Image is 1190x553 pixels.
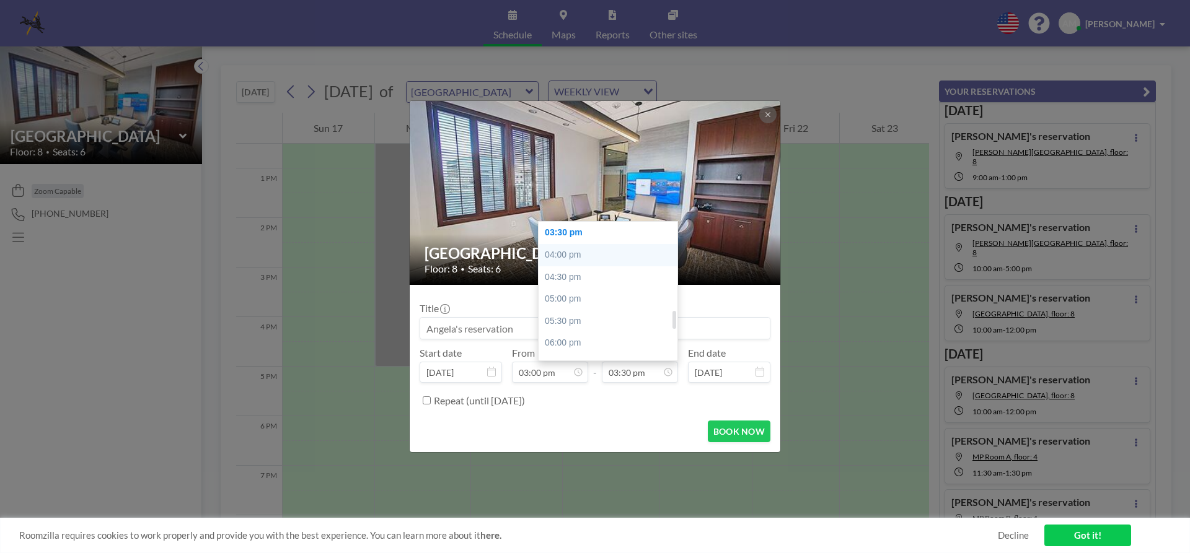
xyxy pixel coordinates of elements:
label: End date [688,347,726,359]
span: • [461,264,465,274]
div: 05:30 pm [539,310,684,333]
a: Decline [998,529,1029,541]
h2: [GEOGRAPHIC_DATA] [425,244,767,263]
a: here. [480,529,501,541]
input: Angela's reservation [420,318,770,339]
div: 05:00 pm [539,288,684,310]
label: Repeat (until [DATE]) [434,394,525,407]
div: 03:30 pm [539,222,684,244]
label: Title [420,302,449,315]
div: 04:30 pm [539,266,684,289]
span: - [593,351,597,378]
span: Seats: 6 [468,263,501,275]
img: 537.jpg [410,53,782,333]
span: Floor: 8 [425,263,457,275]
div: 06:30 pm [539,354,684,377]
div: 04:00 pm [539,244,684,266]
button: BOOK NOW [708,420,770,442]
a: Got it! [1044,525,1131,546]
label: Start date [420,347,462,359]
span: Roomzilla requires cookies to work properly and provide you with the best experience. You can lea... [19,529,998,541]
div: 06:00 pm [539,332,684,354]
label: From [512,347,535,359]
